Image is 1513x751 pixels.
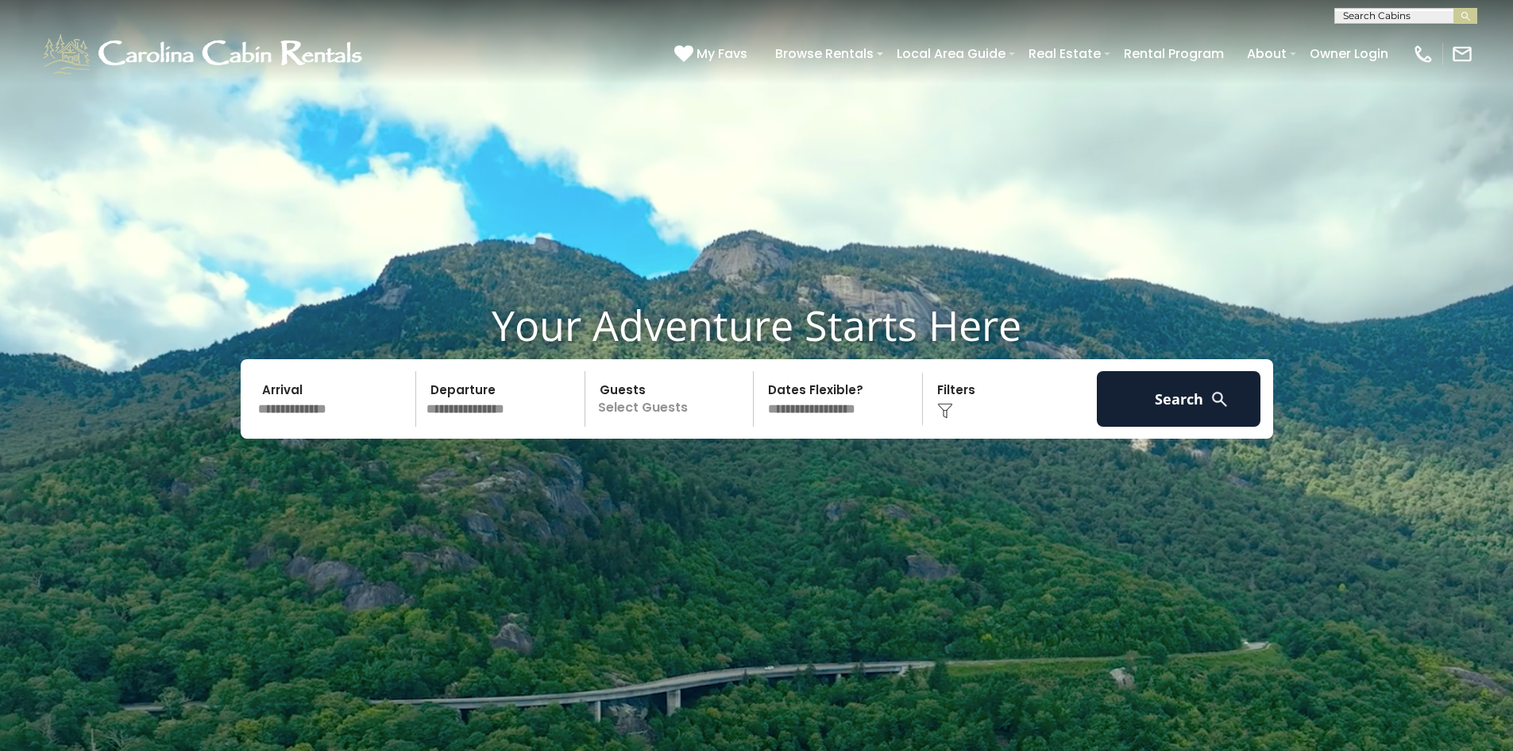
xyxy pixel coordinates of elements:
[697,44,747,64] span: My Favs
[1239,40,1295,68] a: About
[1302,40,1396,68] a: Owner Login
[1116,40,1232,68] a: Rental Program
[1210,389,1229,409] img: search-regular-white.png
[674,44,751,64] a: My Favs
[12,300,1501,350] h1: Your Adventure Starts Here
[1451,43,1473,65] img: mail-regular-white.png
[1021,40,1109,68] a: Real Estate
[590,371,754,427] p: Select Guests
[937,403,953,419] img: filter--v1.png
[889,40,1013,68] a: Local Area Guide
[767,40,882,68] a: Browse Rentals
[1412,43,1434,65] img: phone-regular-white.png
[40,30,369,78] img: White-1-1-2.png
[1097,371,1261,427] button: Search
